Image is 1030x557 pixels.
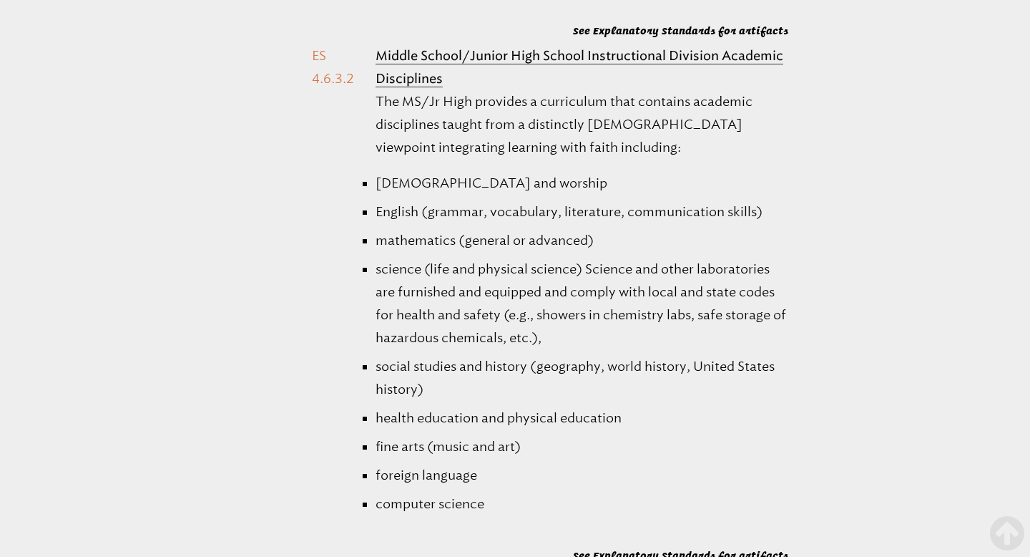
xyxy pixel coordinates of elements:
[376,172,788,195] li: [DEMOGRAPHIC_DATA] and worship
[376,493,788,515] li: computer science
[376,229,788,252] li: mathematics (general or advanced)
[376,464,788,487] li: foreign language
[376,258,788,349] li: science (life and physical science) Science and other laboratories are furnished and equipped and...
[376,90,788,159] p: The MS/Jr High provides a curriculum that contains academic disciplines taught from a distinctly ...
[376,48,783,87] b: Middle School/Junior High School Instructional Division Academic Disciplines
[573,25,788,37] b: See Explanatory Standards for artifacts
[376,355,788,401] li: social studies and history (geography, world history, United States history)
[376,407,788,430] li: health education and physical education
[376,435,788,458] li: fine arts (music and art)
[376,200,788,223] li: English (grammar, vocabulary, literature, communication skills)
